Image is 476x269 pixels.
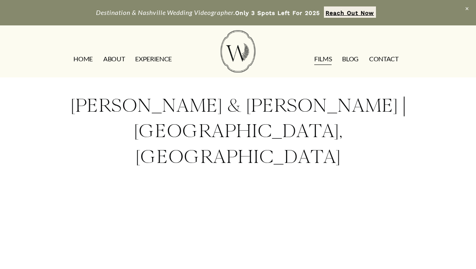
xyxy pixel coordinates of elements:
[73,52,93,65] a: HOME
[55,93,421,169] h2: [PERSON_NAME] & [PERSON_NAME] | [GEOGRAPHIC_DATA], [GEOGRAPHIC_DATA]
[314,52,332,65] a: FILMS
[103,52,125,65] a: ABOUT
[369,52,399,65] a: CONTACT
[135,52,172,65] a: EXPERIENCE
[221,30,255,73] img: Wild Fern Weddings
[324,6,376,18] a: Reach Out Now
[326,10,374,16] strong: Reach Out Now
[342,52,359,65] a: Blog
